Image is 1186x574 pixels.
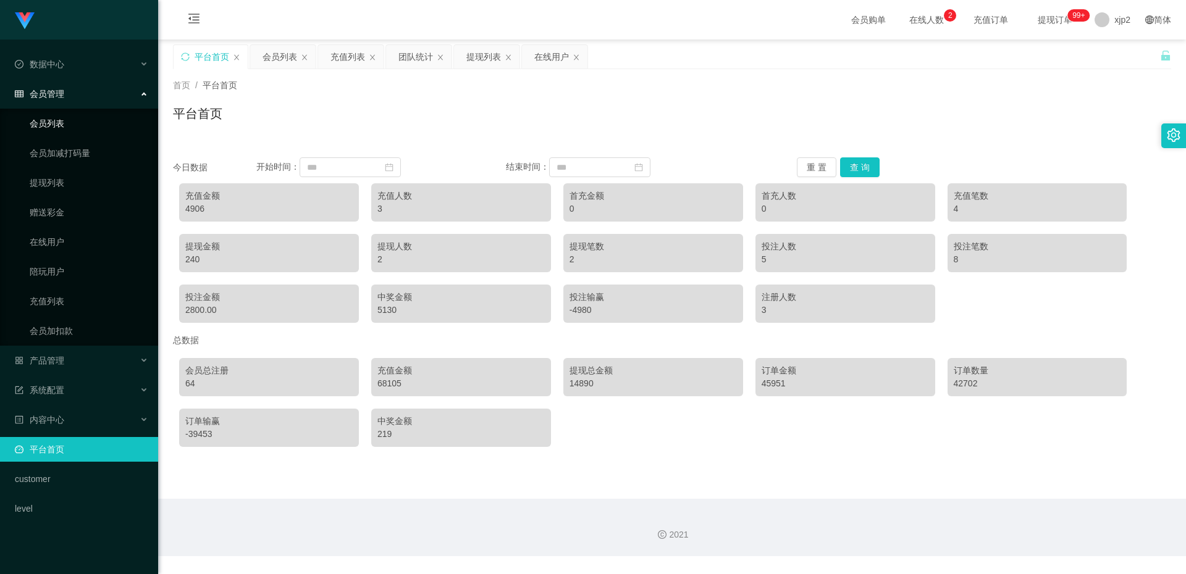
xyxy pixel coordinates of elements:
[185,428,353,441] div: -39453
[570,240,737,253] div: 提现笔数
[185,291,353,304] div: 投注金额
[948,9,953,22] p: 2
[1032,15,1079,24] span: 提现订单
[570,304,737,317] div: -4980
[377,253,545,266] div: 2
[185,253,353,266] div: 240
[15,437,148,462] a: 图标: dashboard平台首页
[15,356,23,365] i: 图标: appstore-o
[385,163,393,172] i: 图标: calendar
[168,528,1176,541] div: 2021
[173,80,190,90] span: 首页
[506,162,549,172] span: 结束时间：
[181,52,190,61] i: 图标: sync
[173,104,222,123] h1: 平台首页
[15,356,64,365] span: 产品管理
[195,80,198,90] span: /
[1167,128,1180,142] i: 图标: setting
[762,377,929,390] div: 45951
[398,45,433,69] div: 团队统计
[570,202,737,215] div: 0
[840,157,880,177] button: 查 询
[173,329,1171,352] div: 总数据
[30,200,148,225] a: 赠送彩金
[954,240,1121,253] div: 投注笔数
[954,253,1121,266] div: 8
[15,496,148,521] a: level
[263,45,297,69] div: 会员列表
[377,364,545,377] div: 充值金额
[15,415,23,424] i: 图标: profile
[195,45,229,69] div: 平台首页
[15,60,23,69] i: 图标: check-circle-o
[954,364,1121,377] div: 订单数量
[1067,9,1090,22] sup: 246
[369,54,376,61] i: 图标: close
[570,189,737,202] div: 首充金额
[30,289,148,314] a: 充值列表
[30,318,148,343] a: 会员加扣款
[233,54,240,61] i: 图标: close
[173,1,215,40] i: 图标: menu-fold
[30,170,148,195] a: 提现列表
[377,189,545,202] div: 充值人数
[203,80,237,90] span: 平台首页
[570,253,737,266] div: 2
[377,377,545,390] div: 68105
[762,240,929,253] div: 投注人数
[377,415,545,428] div: 中奖金额
[15,467,148,491] a: customer
[762,189,929,202] div: 首充人数
[185,189,353,202] div: 充值金额
[762,304,929,317] div: 3
[658,530,667,539] i: 图标: copyright
[377,240,545,253] div: 提现人数
[1160,50,1171,61] i: 图标: unlock
[173,161,256,174] div: 今日数据
[466,45,501,69] div: 提现列表
[944,9,956,22] sup: 2
[256,162,300,172] span: 开始时间：
[15,89,64,99] span: 会员管理
[534,45,569,69] div: 在线用户
[30,111,148,136] a: 会员列表
[634,163,643,172] i: 图标: calendar
[15,415,64,425] span: 内容中心
[437,54,444,61] i: 图标: close
[30,259,148,284] a: 陪玩用户
[903,15,950,24] span: 在线人数
[15,59,64,69] span: 数据中心
[570,291,737,304] div: 投注输赢
[573,54,580,61] i: 图标: close
[185,364,353,377] div: 会员总注册
[762,291,929,304] div: 注册人数
[762,253,929,266] div: 5
[505,54,512,61] i: 图标: close
[570,377,737,390] div: 14890
[185,304,353,317] div: 2800.00
[185,415,353,428] div: 订单输赢
[15,385,64,395] span: 系统配置
[15,12,35,30] img: logo.9652507e.png
[377,291,545,304] div: 中奖金额
[301,54,308,61] i: 图标: close
[797,157,836,177] button: 重 置
[30,230,148,254] a: 在线用户
[1145,15,1154,24] i: 图标: global
[377,304,545,317] div: 5130
[330,45,365,69] div: 充值列表
[967,15,1014,24] span: 充值订单
[185,377,353,390] div: 64
[185,202,353,215] div: 4906
[185,240,353,253] div: 提现金额
[377,428,545,441] div: 219
[954,377,1121,390] div: 42702
[762,202,929,215] div: 0
[762,364,929,377] div: 订单金额
[15,89,23,98] i: 图标: table
[954,202,1121,215] div: 4
[954,189,1121,202] div: 充值笔数
[30,141,148,165] a: 会员加减打码量
[15,386,23,394] i: 图标: form
[377,202,545,215] div: 3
